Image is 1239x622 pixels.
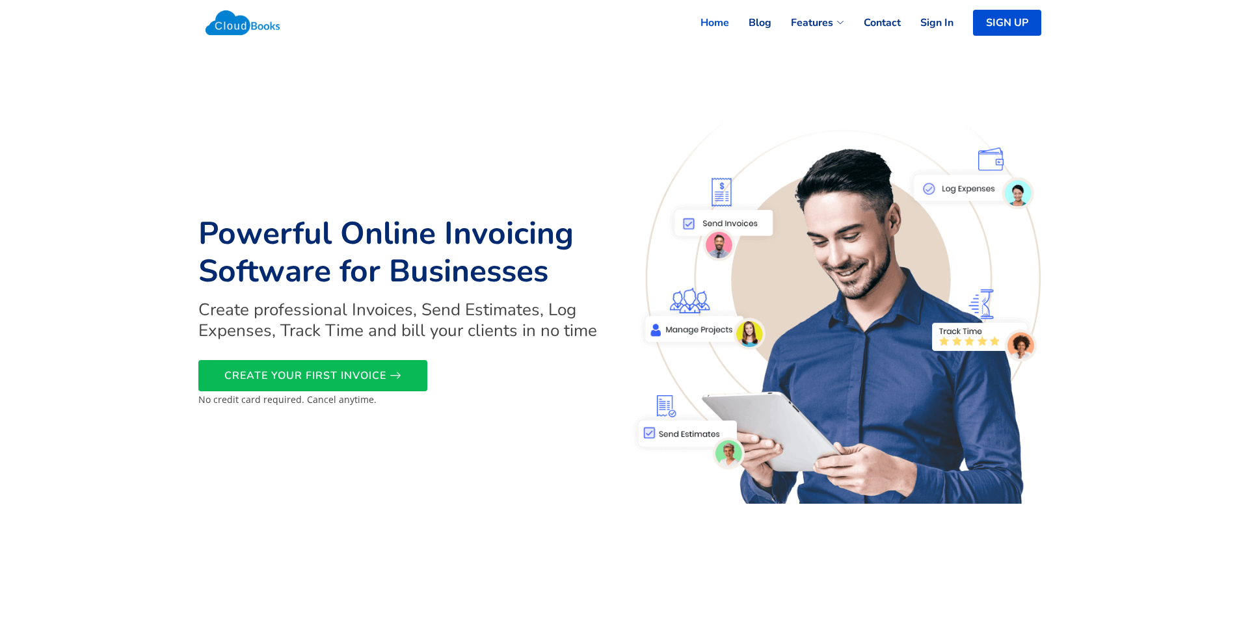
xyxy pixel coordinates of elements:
[844,8,901,37] a: Contact
[729,8,771,37] a: Blog
[791,15,833,31] span: Features
[198,300,612,340] h2: Create professional Invoices, Send Estimates, Log Expenses, Track Time and bill your clients in n...
[901,8,953,37] a: Sign In
[198,215,612,290] h1: Powerful Online Invoicing Software for Businesses
[198,360,427,391] a: CREATE YOUR FIRST INVOICE
[681,8,729,37] a: Home
[973,10,1041,36] a: SIGN UP
[198,393,377,406] small: No credit card required. Cancel anytime.
[198,3,287,42] img: Cloudbooks Logo
[771,8,844,37] a: Features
